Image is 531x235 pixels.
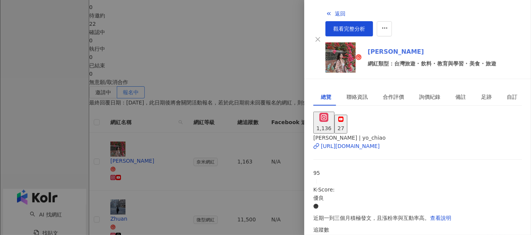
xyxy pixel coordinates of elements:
[325,6,346,21] button: 返回
[313,194,522,202] div: 優良
[325,42,356,73] img: KOL Avatar
[325,21,373,36] a: 觀看完整分析
[430,215,451,221] span: 查看說明
[455,93,466,101] div: 備註
[368,59,496,68] span: 網紅類型：台灣旅遊 · 飲料 · 教育與學習 · 美食 · 旅遊
[316,124,331,132] div: 1,136
[481,93,492,101] div: 足跡
[321,93,331,101] div: 總覽
[337,124,344,132] div: 27
[419,93,440,101] div: 詢價紀錄
[325,42,362,73] a: KOL Avatar
[313,226,522,234] div: 追蹤數
[313,185,522,210] div: K-Score :
[368,47,496,56] a: [PERSON_NAME]
[321,142,380,150] div: [URL][DOMAIN_NAME]
[335,11,345,17] span: 返回
[383,93,404,101] div: 合作評價
[313,210,522,226] div: 近期一到三個月積極發文，且漲粉率與互動率高。
[313,142,522,150] a: [URL][DOMAIN_NAME]
[334,115,347,134] button: 27
[347,93,368,101] div: 聯絡資訊
[313,35,322,44] button: Close
[315,36,321,42] span: close
[313,135,385,141] span: [PERSON_NAME] | yo_chiao
[313,169,522,177] div: 95
[333,26,365,32] span: 觀看完整分析
[430,210,452,226] button: 查看說明
[313,112,334,134] button: 1,136
[507,93,517,101] div: 自訂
